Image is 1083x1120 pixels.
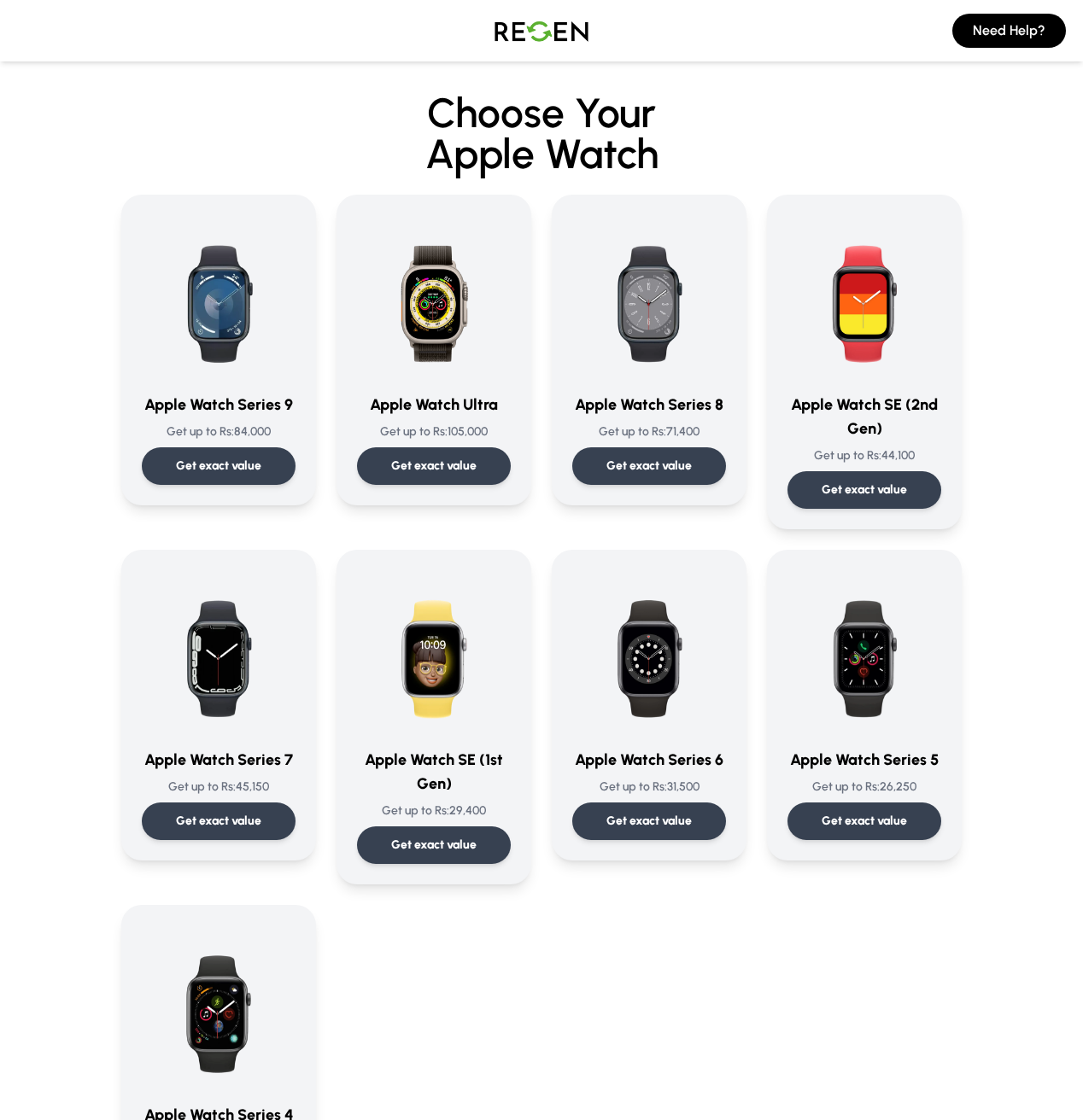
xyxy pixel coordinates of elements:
img: Apple Watch Series 9 (2023) [142,215,296,379]
p: Get exact value [176,813,261,830]
h3: Apple Watch Ultra [357,393,511,417]
p: Get up to Rs: 44,100 [787,447,941,464]
p: Get exact value [391,837,477,854]
p: Get exact value [822,481,907,499]
span: Apple Watch [121,133,962,174]
img: Apple Watch Series 4 (2018) [142,925,296,1089]
h3: Apple Watch Series 8 [572,393,726,417]
p: Get up to Rs: 26,250 [787,779,941,796]
h3: Apple Watch Series 9 [142,393,296,417]
p: Get exact value [176,458,261,475]
p: Get up to Rs: 29,400 [357,802,511,820]
p: Get exact value [606,458,692,475]
img: Apple Watch Series 5 (2019) [787,570,941,734]
h3: Apple Watch SE (2nd Gen) [787,393,941,440]
img: Apple Watch Series 8 (2022) [572,215,726,379]
h3: Apple Watch Series 5 [787,748,941,772]
span: Choose Your [427,88,656,137]
p: Get exact value [391,458,477,475]
p: Get exact value [606,813,692,830]
img: Apple Watch Ultra (2022) [357,215,511,379]
img: Apple Watch SE (1st Generation) (2020) [357,570,511,734]
h3: Apple Watch SE (1st Gen) [357,748,511,796]
p: Get exact value [822,813,907,830]
button: Need Help? [952,14,1066,48]
p: Get up to Rs: 105,000 [357,423,511,440]
p: Get up to Rs: 71,400 [572,423,726,440]
h3: Apple Watch Series 6 [572,748,726,772]
p: Get up to Rs: 31,500 [572,779,726,796]
p: Get up to Rs: 84,000 [142,423,296,440]
p: Get up to Rs: 45,150 [142,779,296,796]
img: Apple Watch SE (2nd Generation) (2022) [787,215,941,379]
img: Apple Watch Series 6 (2020) [572,570,726,734]
img: Apple Watch Series 7 (2021) [142,570,296,734]
img: Logo [482,7,601,55]
h3: Apple Watch Series 7 [142,748,296,772]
